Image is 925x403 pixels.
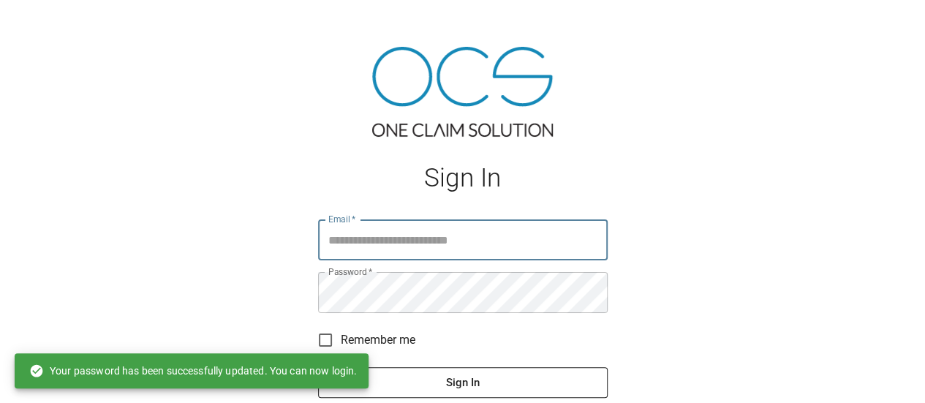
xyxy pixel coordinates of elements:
h1: Sign In [318,163,608,193]
img: ocs-logo-white-transparent.png [18,9,76,38]
label: Password [328,265,372,278]
button: Sign In [318,367,608,398]
img: ocs-logo-tra.png [372,47,553,137]
label: Email [328,213,356,225]
span: Remember me [341,331,415,349]
div: Your password has been successfully updated. You can now login. [29,358,357,384]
